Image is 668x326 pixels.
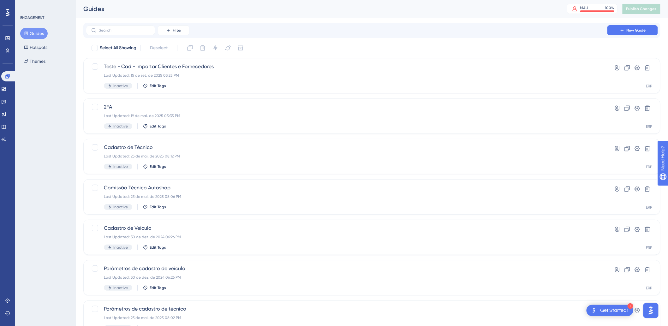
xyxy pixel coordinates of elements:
[143,164,166,169] button: Edit Tags
[104,103,589,111] span: 2FA
[590,307,598,314] img: launcher-image-alternative-text
[144,42,173,54] button: Deselect
[100,44,136,52] span: Select All Showing
[20,42,51,53] button: Hotspots
[113,83,128,88] span: Inactive
[626,6,657,11] span: Publish Changes
[113,124,128,129] span: Inactive
[113,164,128,169] span: Inactive
[20,28,48,39] button: Guides
[600,307,628,314] div: Get Started!
[104,73,589,78] div: Last Updated: 15 de set. de 2025 03:25 PM
[627,28,646,33] span: New Guide
[20,15,44,20] div: ENGAGEMENT
[641,301,660,320] iframe: UserGuiding AI Assistant Launcher
[113,245,128,250] span: Inactive
[104,154,589,159] div: Last Updated: 23 de mai. de 2025 08:12 PM
[580,5,588,10] div: MAU
[104,184,589,192] span: Comissão Técnico Autoshop
[99,28,150,33] input: Search
[104,305,589,313] span: Parâmetros de cadastro de técnico
[646,205,653,210] div: ERP
[646,164,653,169] div: ERP
[104,224,589,232] span: Cadastro de Veículo
[150,164,166,169] span: Edit Tags
[150,124,166,129] span: Edit Tags
[158,25,189,35] button: Filter
[104,234,589,240] div: Last Updated: 30 de dez. de 2024 06:26 PM
[113,285,128,290] span: Inactive
[104,194,589,199] div: Last Updated: 23 de mai. de 2025 08:06 PM
[150,44,168,52] span: Deselect
[143,204,166,210] button: Edit Tags
[150,245,166,250] span: Edit Tags
[143,285,166,290] button: Edit Tags
[104,265,589,272] span: Parâmetros de cadastro de veículo
[104,315,589,320] div: Last Updated: 23 de mai. de 2025 08:02 PM
[104,113,589,118] div: Last Updated: 19 de mai. de 2025 05:35 PM
[150,83,166,88] span: Edit Tags
[646,245,653,250] div: ERP
[143,124,166,129] button: Edit Tags
[143,245,166,250] button: Edit Tags
[150,285,166,290] span: Edit Tags
[15,2,39,9] span: Need Help?
[150,204,166,210] span: Edit Tags
[628,303,633,309] div: 1
[587,305,633,316] div: Open Get Started! checklist, remaining modules: 1
[623,4,660,14] button: Publish Changes
[104,63,589,70] span: Teste - Cad - Importar Clientes e Fornecedores
[83,4,551,13] div: Guides
[143,83,166,88] button: Edit Tags
[173,28,182,33] span: Filter
[646,124,653,129] div: ERP
[113,204,128,210] span: Inactive
[104,275,589,280] div: Last Updated: 30 de dez. de 2024 06:26 PM
[607,25,658,35] button: New Guide
[646,286,653,291] div: ERP
[104,144,589,151] span: Cadastro de Técnico
[646,84,653,89] div: ERP
[605,5,614,10] div: 100 %
[20,56,49,67] button: Themes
